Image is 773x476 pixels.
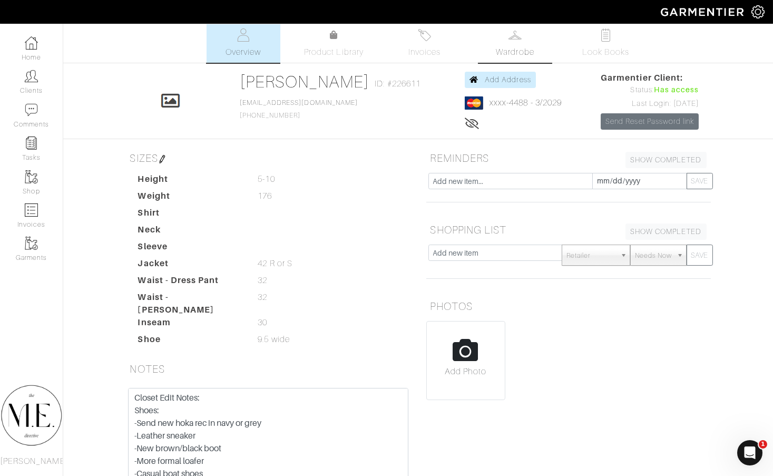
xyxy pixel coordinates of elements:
[426,296,711,317] h5: PHOTOS
[304,46,364,59] span: Product Library
[240,99,358,106] a: [EMAIL_ADDRESS][DOMAIN_NAME]
[25,36,38,50] img: dashboard-icon-dbcd8f5a0b271acd01030246c82b418ddd0df26cd7fceb0bd07c9910d44c42f6.png
[428,245,563,261] input: Add new item
[240,72,370,91] a: [PERSON_NAME]
[130,333,250,350] dt: Shoe
[25,203,38,217] img: orders-icon-0abe47150d42831381b5fb84f609e132dff9fe21cb692f30cb5eec754e2cba89.png
[759,440,767,449] span: 1
[625,224,707,240] a: SHOW COMPLETED
[207,24,280,63] a: Overview
[130,207,250,224] dt: Shirt
[465,96,483,110] img: mastercard-2c98a0d54659f76b027c6839bea21931c3e23d06ea5b2b5660056f2e14d2f154.png
[601,113,699,130] a: Send Reset Password link
[226,46,261,59] span: Overview
[130,224,250,240] dt: Neck
[582,46,629,59] span: Look Books
[687,245,713,266] button: SAVE
[408,46,441,59] span: Invoices
[258,274,267,287] span: 32
[426,219,711,240] h5: SHOPPING LIST
[508,28,522,42] img: wardrobe-487a4870c1b7c33e795ec22d11cfc2ed9d08956e64fb3008fe2437562e282088.svg
[130,291,250,316] dt: Waist - [PERSON_NAME]
[297,29,371,59] a: Product Library
[25,70,38,83] img: clients-icon-6bae9207a08558b7cb47a8932f037763ab4055f8c8b6bfacd5dc20c3e0201464.png
[601,72,699,84] span: Garmentier Client:
[258,291,267,304] span: 32
[478,24,552,63] a: Wardrobe
[428,173,593,189] input: Add new item...
[126,148,410,169] h5: SIZES
[426,148,711,169] h5: REMINDERS
[25,137,38,150] img: reminder-icon-8004d30b9f0a5d33ae49ab947aed9ed385cf756f9e5892f1edd6e32f2345188e.png
[625,152,707,168] a: SHOW COMPLETED
[654,84,699,96] span: Has access
[496,46,534,59] span: Wardrobe
[569,24,643,63] a: Look Books
[566,245,616,266] span: Retailer
[130,274,250,291] dt: Waist - Dress Pant
[751,5,765,18] img: gear-icon-white-bd11855cb880d31180b6d7d6211b90ccbf57a29d726f0c71d8c61bd08dd39cc2.png
[258,333,289,346] span: 9.5 wide
[635,245,672,266] span: Needs Now
[601,84,699,96] div: Status:
[375,77,420,90] span: ID: #226611
[126,358,410,380] h5: NOTES
[258,173,275,186] span: 5-10
[465,72,536,88] a: Add Address
[130,257,250,274] dt: Jacket
[158,155,167,163] img: pen-cf24a1663064a2ec1b9c1bd2387e9de7a2fa800b781884d57f21acf72779bad2.png
[25,103,38,116] img: comment-icon-a0a6a9ef722e966f86d9cbdc48e553b5cf19dbc54f86b18d962a5391bc8f6eb6.png
[599,28,612,42] img: todo-9ac3debb85659649dc8f770b8b6100bb5dab4b48dedcbae339e5042a72dfd3cc.svg
[490,98,562,108] a: xxxx-4488 - 3/2029
[130,190,250,207] dt: Weight
[237,28,250,42] img: basicinfo-40fd8af6dae0f16599ec9e87c0ef1c0a1fdea2edbe929e3d69a839185d80c458.svg
[258,257,292,270] span: 42 R or S
[240,99,358,119] span: [PHONE_NUMBER]
[25,170,38,183] img: garments-icon-b7da505a4dc4fd61783c78ac3ca0ef83fa9d6f193b1c9dc38574b1d14d53ca28.png
[130,316,250,333] dt: Inseam
[130,240,250,257] dt: Sleeve
[485,75,531,84] span: Add Address
[258,316,267,329] span: 30
[25,237,38,250] img: garments-icon-b7da505a4dc4fd61783c78ac3ca0ef83fa9d6f193b1c9dc38574b1d14d53ca28.png
[601,98,699,110] div: Last Login: [DATE]
[388,24,462,63] a: Invoices
[737,440,762,465] iframe: Intercom live chat
[418,28,431,42] img: orders-27d20c2124de7fd6de4e0e44c1d41de31381a507db9b33961299e4e07d508b8c.svg
[687,173,713,189] button: SAVE
[130,173,250,190] dt: Height
[258,190,272,202] span: 176
[655,3,751,21] img: garmentier-logo-header-white-b43fb05a5012e4ada735d5af1a66efaba907eab6374d6393d1fbf88cb4ef424d.png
